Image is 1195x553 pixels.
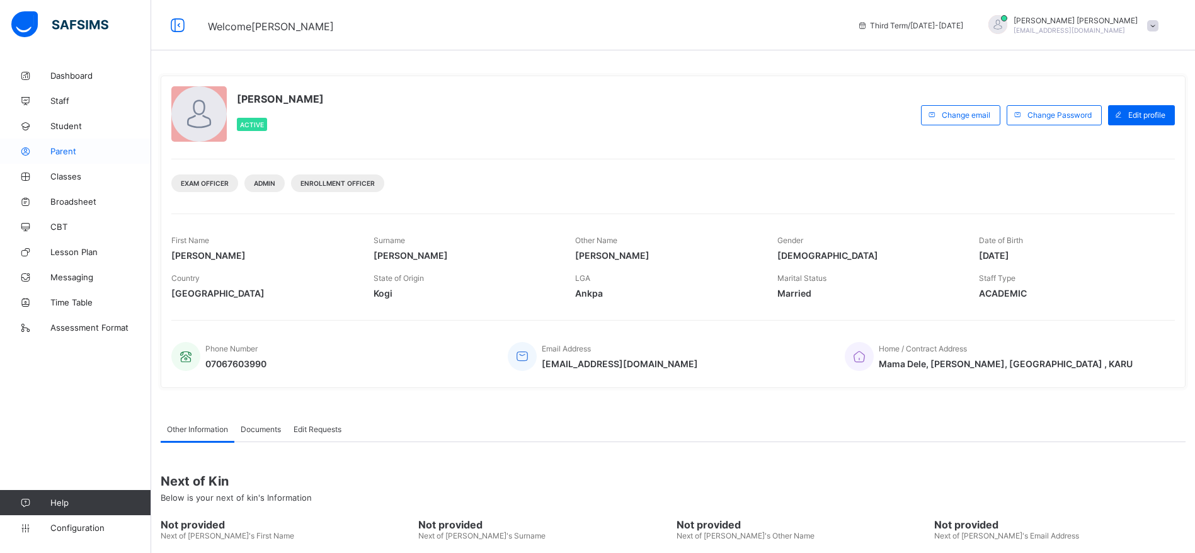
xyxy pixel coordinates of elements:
span: [PERSON_NAME] [237,93,324,105]
span: Student [50,121,151,131]
span: Not provided [677,518,928,531]
span: Staff Type [979,273,1015,283]
span: Time Table [50,297,151,307]
span: Next of [PERSON_NAME]'s Email Address [934,531,1079,540]
span: Not provided [418,518,670,531]
span: ACADEMIC [979,288,1162,299]
span: Married [777,288,961,299]
span: Lesson Plan [50,247,151,257]
span: Messaging [50,272,151,282]
span: Change email [942,110,990,120]
span: Assessment Format [50,322,151,333]
span: Other Name [575,236,617,245]
span: Welcome [PERSON_NAME] [208,20,334,33]
span: Marital Status [777,273,826,283]
span: [PERSON_NAME] [PERSON_NAME] [1014,16,1138,25]
span: [PERSON_NAME] [171,250,355,261]
span: Edit profile [1128,110,1165,120]
span: Configuration [50,523,151,533]
span: session/term information [857,21,963,30]
span: [GEOGRAPHIC_DATA] [171,288,355,299]
span: First Name [171,236,209,245]
span: Admin [254,180,275,187]
span: Edit Requests [294,425,341,434]
span: Staff [50,96,151,106]
span: [PERSON_NAME] [575,250,758,261]
span: Phone Number [205,344,258,353]
span: Home / Contract Address [879,344,967,353]
span: [DATE] [979,250,1162,261]
span: Exam Officer [181,180,229,187]
span: Documents [241,425,281,434]
span: Mama Dele, [PERSON_NAME], [GEOGRAPHIC_DATA] , KARU [879,358,1133,369]
span: [EMAIL_ADDRESS][DOMAIN_NAME] [1014,26,1125,34]
span: Country [171,273,200,283]
span: Ankpa [575,288,758,299]
span: Kogi [374,288,557,299]
span: Below is your next of kin's Information [161,493,312,503]
span: [EMAIL_ADDRESS][DOMAIN_NAME] [542,358,698,369]
span: Gender [777,236,803,245]
span: Classes [50,171,151,181]
span: State of Origin [374,273,424,283]
span: 07067603990 [205,358,266,369]
span: [PERSON_NAME] [374,250,557,261]
span: Not provided [161,518,412,531]
span: Email Address [542,344,591,353]
span: Next of [PERSON_NAME]'s Surname [418,531,546,540]
span: LGA [575,273,590,283]
span: Active [240,121,264,128]
span: Change Password [1027,110,1092,120]
span: Next of [PERSON_NAME]'s First Name [161,531,294,540]
span: Next of Kin [161,474,1186,489]
span: Dashboard [50,71,151,81]
span: Date of Birth [979,236,1023,245]
img: safsims [11,11,108,38]
span: Other Information [167,425,228,434]
span: Next of [PERSON_NAME]'s Other Name [677,531,815,540]
span: Parent [50,146,151,156]
span: CBT [50,222,151,232]
span: Not provided [934,518,1186,531]
span: Surname [374,236,405,245]
div: MOHAMMEDIDRIS [976,15,1165,36]
span: Help [50,498,151,508]
span: Enrollment Officer [300,180,375,187]
span: [DEMOGRAPHIC_DATA] [777,250,961,261]
span: Broadsheet [50,197,151,207]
